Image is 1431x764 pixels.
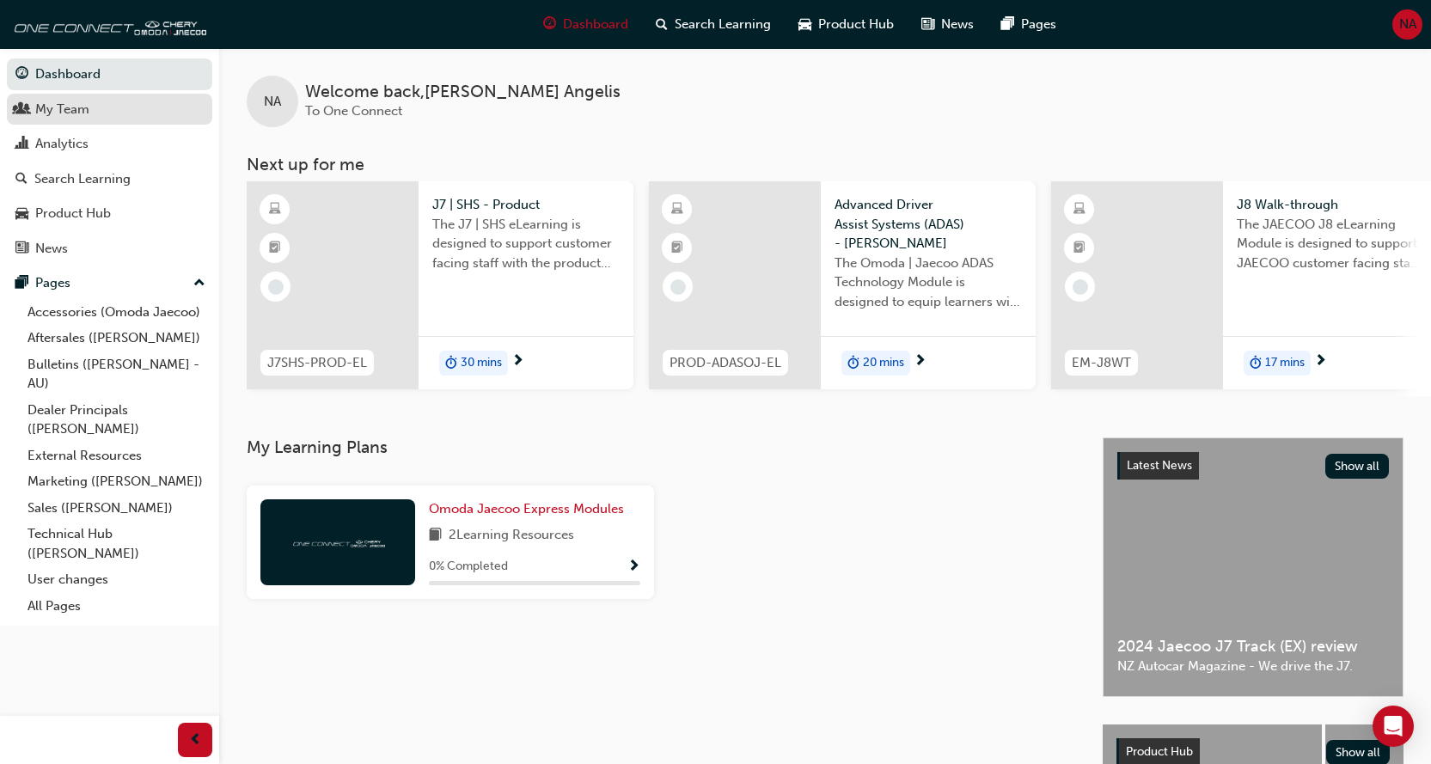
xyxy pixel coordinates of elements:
[529,7,642,42] a: guage-iconDashboard
[1392,9,1422,40] button: NA
[1399,15,1416,34] span: NA
[1237,195,1424,215] span: J8 Walk-through
[627,559,640,575] span: Show Progress
[835,195,1022,254] span: Advanced Driver Assist Systems (ADAS) - [PERSON_NAME]
[432,215,620,273] span: The J7 | SHS eLearning is designed to support customer facing staff with the product and sales in...
[15,67,28,83] span: guage-icon
[1127,458,1192,473] span: Latest News
[7,198,212,229] a: Product Hub
[835,254,1022,312] span: The Omoda | Jaecoo ADAS Technology Module is designed to equip learners with essential knowledge ...
[35,273,70,293] div: Pages
[267,353,367,373] span: J7SHS-PROD-EL
[921,14,934,35] span: news-icon
[7,267,212,299] button: Pages
[305,103,402,119] span: To One Connect
[818,15,894,34] span: Product Hub
[1117,637,1389,657] span: 2024 Jaecoo J7 Track (EX) review
[1073,279,1088,295] span: learningRecordVerb_NONE-icon
[1021,15,1056,34] span: Pages
[21,325,212,351] a: Aftersales ([PERSON_NAME])
[21,397,212,443] a: Dealer Principals ([PERSON_NAME])
[247,181,633,389] a: J7SHS-PROD-ELJ7 | SHS - ProductThe J7 | SHS eLearning is designed to support customer facing staf...
[35,100,89,119] div: My Team
[445,352,457,375] span: duration-icon
[914,354,926,370] span: next-icon
[219,155,1431,174] h3: Next up for me
[15,172,28,187] span: search-icon
[847,352,859,375] span: duration-icon
[7,58,212,90] a: Dashboard
[189,730,202,751] span: prev-icon
[7,55,212,267] button: DashboardMy TeamAnalyticsSearch LearningProduct HubNews
[21,521,212,566] a: Technical Hub ([PERSON_NAME])
[1072,353,1131,373] span: EM-J8WT
[649,181,1036,389] a: PROD-ADASOJ-ELAdvanced Driver Assist Systems (ADAS) - [PERSON_NAME]The Omoda | Jaecoo ADAS Techno...
[34,169,131,189] div: Search Learning
[290,534,385,550] img: oneconnect
[671,237,683,260] span: booktick-icon
[627,556,640,578] button: Show Progress
[7,233,212,265] a: News
[35,239,68,259] div: News
[429,501,624,516] span: Omoda Jaecoo Express Modules
[671,199,683,221] span: learningResourceType_ELEARNING-icon
[7,94,212,125] a: My Team
[908,7,988,42] a: news-iconNews
[941,15,974,34] span: News
[264,92,281,112] span: NA
[1373,706,1414,747] div: Open Intercom Messenger
[247,437,1075,457] h3: My Learning Plans
[675,15,771,34] span: Search Learning
[511,354,524,370] span: next-icon
[7,163,212,195] a: Search Learning
[988,7,1070,42] a: pages-iconPages
[1073,237,1085,260] span: booktick-icon
[656,14,668,35] span: search-icon
[1117,657,1389,676] span: NZ Autocar Magazine - We drive the J7.
[1250,352,1262,375] span: duration-icon
[21,566,212,593] a: User changes
[563,15,628,34] span: Dashboard
[268,279,284,295] span: learningRecordVerb_NONE-icon
[9,7,206,41] img: oneconnect
[21,468,212,495] a: Marketing ([PERSON_NAME])
[1001,14,1014,35] span: pages-icon
[1073,199,1085,221] span: learningResourceType_ELEARNING-icon
[21,299,212,326] a: Accessories (Omoda Jaecoo)
[1126,744,1193,759] span: Product Hub
[21,495,212,522] a: Sales ([PERSON_NAME])
[305,83,621,102] span: Welcome back , [PERSON_NAME] Angelis
[15,276,28,291] span: pages-icon
[1237,215,1424,273] span: The JAECOO J8 eLearning Module is designed to support JAECOO customer facing staff with the produ...
[35,204,111,223] div: Product Hub
[193,272,205,295] span: up-icon
[35,134,89,154] div: Analytics
[21,593,212,620] a: All Pages
[1265,353,1305,373] span: 17 mins
[15,102,28,118] span: people-icon
[863,353,904,373] span: 20 mins
[670,279,686,295] span: learningRecordVerb_NONE-icon
[1325,454,1390,479] button: Show all
[798,14,811,35] span: car-icon
[15,241,28,257] span: news-icon
[21,443,212,469] a: External Resources
[449,525,574,547] span: 2 Learning Resources
[15,137,28,152] span: chart-icon
[1103,437,1403,697] a: Latest NewsShow all2024 Jaecoo J7 Track (EX) reviewNZ Autocar Magazine - We drive the J7.
[7,128,212,160] a: Analytics
[785,7,908,42] a: car-iconProduct Hub
[269,237,281,260] span: booktick-icon
[461,353,502,373] span: 30 mins
[670,353,781,373] span: PROD-ADASOJ-EL
[543,14,556,35] span: guage-icon
[21,351,212,397] a: Bulletins ([PERSON_NAME] - AU)
[1117,452,1389,480] a: Latest NewsShow all
[429,525,442,547] span: book-icon
[429,557,508,577] span: 0 % Completed
[642,7,785,42] a: search-iconSearch Learning
[1314,354,1327,370] span: next-icon
[269,199,281,221] span: learningResourceType_ELEARNING-icon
